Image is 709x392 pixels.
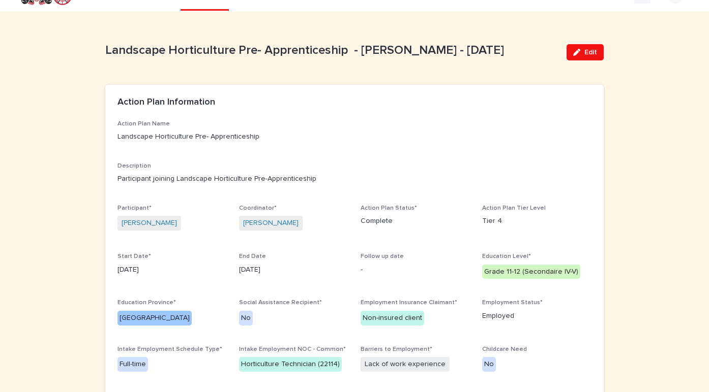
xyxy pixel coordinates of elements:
h2: Action Plan Information [117,97,215,108]
div: No [239,311,253,325]
p: Participant joining Landscape Horticulture Pre-Apprenticeship [117,174,592,184]
span: Participant* [117,205,152,211]
span: Social Assistance Recipient* [239,300,322,306]
span: Education Province* [117,300,176,306]
div: Grade 11-12 (Secondaire IV-V) [482,265,580,279]
p: [DATE] [117,265,227,275]
span: Employment Status* [482,300,543,306]
span: Barriers to Employment* [361,346,432,352]
span: Action Plan Name [117,121,170,127]
a: [PERSON_NAME] [122,218,177,228]
p: Complete [361,216,470,226]
div: [GEOGRAPHIC_DATA] [117,311,192,325]
span: Childcare Need [482,346,527,352]
p: [DATE] [239,265,348,275]
p: Employed [482,311,592,321]
span: Intake Employment Schedule Type* [117,346,222,352]
div: No [482,357,496,372]
p: - [361,265,470,275]
button: Edit [567,44,604,60]
span: Action Plan Status* [361,205,417,211]
span: Edit [584,49,597,56]
span: Employment Insurance Claimant* [361,300,457,306]
p: Landscape Horticulture Pre- Apprenticeship [117,132,592,142]
div: Full-time [117,357,148,372]
p: Tier 4 [482,216,592,226]
div: Horticulture Technician (22114) [239,357,342,372]
span: Start Date* [117,253,151,259]
span: Action Plan Tier Level [482,205,546,211]
span: Coordinator* [239,205,277,211]
span: Description [117,163,151,169]
span: Lack of work experience [361,357,450,372]
a: [PERSON_NAME] [243,218,299,228]
span: End Date [239,253,266,259]
span: Follow up date [361,253,404,259]
span: Education Level* [482,253,531,259]
p: Landscape Horticulture Pre- Apprenticeship - [PERSON_NAME] - [DATE] [105,43,558,58]
span: Intake Employment NOC - Common* [239,346,346,352]
div: Non-insured client [361,311,424,325]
